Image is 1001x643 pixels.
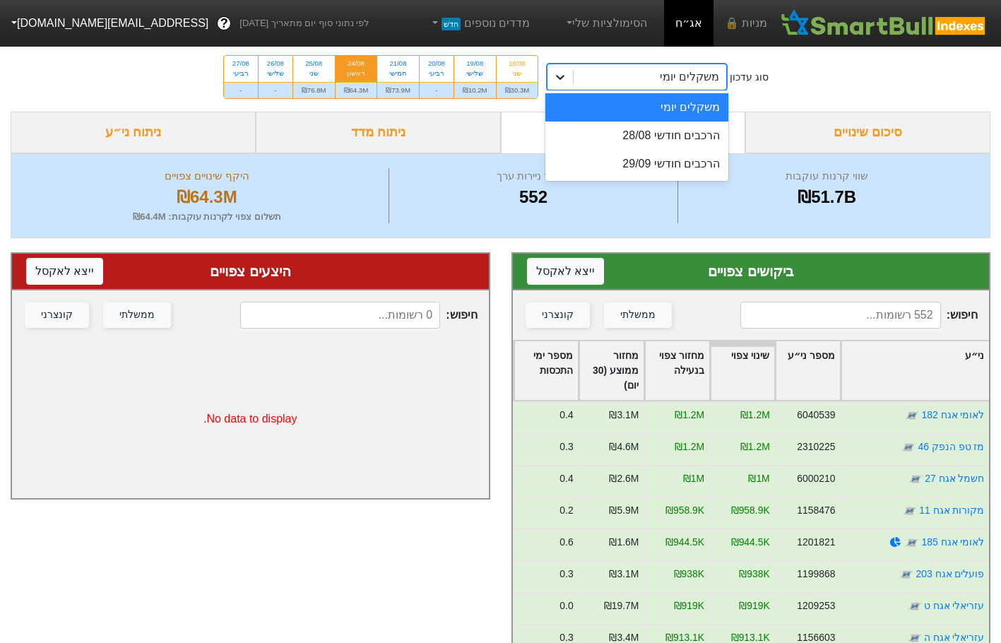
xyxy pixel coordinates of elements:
div: Toggle SortBy [711,341,775,400]
div: 1199868 [797,567,835,582]
div: משקלים יומי [660,69,719,85]
div: - [420,82,454,98]
img: SmartBull [778,9,990,37]
a: לאומי אגח 185 [921,536,984,548]
div: ₪1M [748,471,769,486]
div: ראשון [344,69,369,78]
span: חיפוש : [240,302,478,329]
div: 21/08 [386,59,410,69]
input: 552 רשומות... [740,302,940,329]
div: ממשלתי [119,307,155,323]
div: 6040539 [797,408,835,423]
div: 1201821 [797,535,835,550]
span: חיפוש : [740,302,978,329]
div: ₪958.9K [730,503,769,518]
div: Toggle SortBy [579,341,644,400]
div: ₪19.7M [603,598,639,613]
div: קונצרני [41,307,73,323]
input: 0 רשומות... [240,302,440,329]
a: חשמל אגח 27 [925,473,984,484]
a: עזריאלי אגח ה [923,632,984,643]
div: Toggle SortBy [776,341,840,400]
div: 20/08 [428,59,445,69]
button: קונצרני [526,302,590,328]
div: ₪5.9M [609,503,639,518]
div: Toggle SortBy [645,341,709,400]
div: רביעי [232,69,249,78]
a: עזריאלי אגח ט [923,600,984,611]
div: 6000210 [797,471,835,486]
div: הרכבים חודשי 28/08 [545,122,728,150]
div: 26/08 [267,59,284,69]
div: מספר ניירות ערך [393,168,675,184]
div: ₪73.9M [377,82,419,98]
div: ₪919K [673,598,704,613]
div: ₪919K [739,598,769,613]
div: ₪30.3M [497,82,538,98]
div: 18/08 [505,59,530,69]
div: סוג עדכון [730,70,769,85]
div: ₪1.6M [609,535,639,550]
div: ₪4.6M [609,440,639,454]
div: קונצרני [542,307,574,323]
div: ₪64.3M [29,184,385,210]
div: ₪938K [739,567,769,582]
div: 552 [393,184,675,210]
img: tase link [907,599,921,613]
button: ממשלתי [103,302,171,328]
img: tase link [905,408,919,423]
div: שלישי [267,69,284,78]
div: 19/08 [463,59,487,69]
img: tase link [908,472,923,486]
div: היקף שינויים צפויים [29,168,385,184]
div: ₪1.2M [740,408,769,423]
div: ₪1.2M [675,440,704,454]
div: ₪3.1M [609,567,639,582]
div: ₪938K [673,567,704,582]
div: ביקושים והיצעים צפויים [501,112,746,153]
button: ייצא לאקסל [26,258,103,285]
div: 1209253 [797,598,835,613]
div: שווי קרנות עוקבות [682,168,972,184]
img: tase link [903,504,917,518]
div: 1158476 [797,503,835,518]
div: 27/08 [232,59,249,69]
div: No data to display. [12,340,489,498]
div: היצעים צפויים [26,261,475,282]
div: סיכום שינויים [745,112,990,153]
div: 0.4 [559,408,573,423]
div: ניתוח מדד [256,112,501,153]
div: 2310225 [797,440,835,454]
div: הרכבים חודשי 29/09 [545,150,728,178]
div: Toggle SortBy [841,341,989,400]
div: ₪3.1M [609,408,639,423]
div: ₪51.7B [682,184,972,210]
img: tase link [899,567,913,582]
div: - [259,82,292,98]
div: 24/08 [344,59,369,69]
div: Toggle SortBy [514,341,579,400]
div: 0.0 [559,598,573,613]
a: פועלים אגח 203 [916,568,984,579]
button: ייצא לאקסל [527,258,604,285]
div: ביקושים צפויים [527,261,976,282]
div: 0.3 [559,567,573,582]
div: שלישי [463,69,487,78]
span: ? [220,14,228,33]
div: - [224,82,258,98]
img: tase link [905,536,919,550]
div: משקלים יומי [545,93,728,122]
a: לאומי אגח 182 [921,409,984,420]
div: ₪1M [682,471,704,486]
a: מקורות אגח 11 [919,505,984,516]
div: 0.4 [559,471,573,486]
div: ₪10.2M [454,82,496,98]
button: קונצרני [25,302,89,328]
span: חדש [442,18,461,30]
div: ₪944.5K [730,535,769,550]
div: ₪76.8M [293,82,335,98]
div: שני [302,69,326,78]
div: 0.6 [559,535,573,550]
span: לפי נתוני סוף יום מתאריך [DATE] [239,16,369,30]
div: ₪1.2M [675,408,704,423]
